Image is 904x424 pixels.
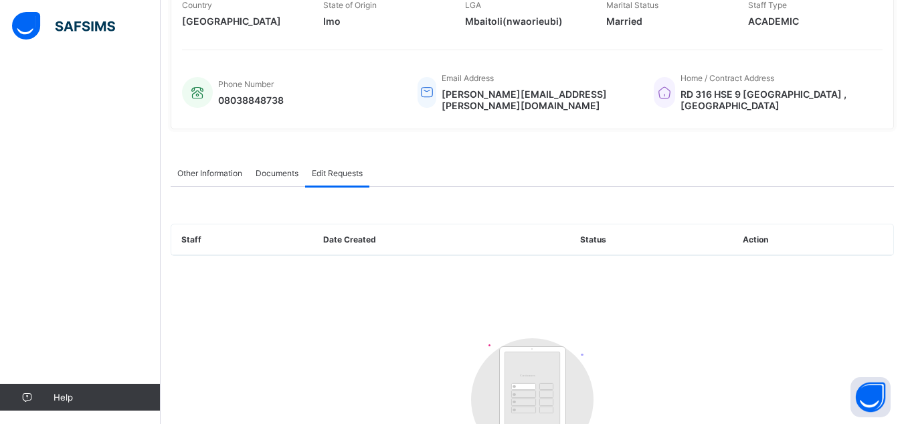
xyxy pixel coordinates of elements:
span: Phone Number [218,79,274,89]
tspan: Customers [520,374,535,377]
span: Home / Contract Address [681,73,774,83]
span: [PERSON_NAME][EMAIL_ADDRESS][PERSON_NAME][DOMAIN_NAME] [442,88,633,111]
span: Mbaitoli(nwaorieubi) [465,15,586,27]
span: Help [54,392,160,403]
button: Open asap [850,377,891,417]
th: Action [733,224,893,255]
th: Status [570,224,733,255]
th: Date Created [313,224,570,255]
span: ACADEMIC [748,15,869,27]
span: RD 316 HSE 9 [GEOGRAPHIC_DATA] , [GEOGRAPHIC_DATA] [681,88,869,111]
span: 08038848738 [218,94,284,106]
span: Married [606,15,727,27]
span: [GEOGRAPHIC_DATA] [182,15,303,27]
img: safsims [12,12,115,40]
span: Email Address [442,73,494,83]
span: Documents [256,168,298,178]
span: Other Information [177,168,242,178]
span: Edit Requests [312,168,363,178]
th: Staff [171,224,313,255]
span: Imo [323,15,444,27]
